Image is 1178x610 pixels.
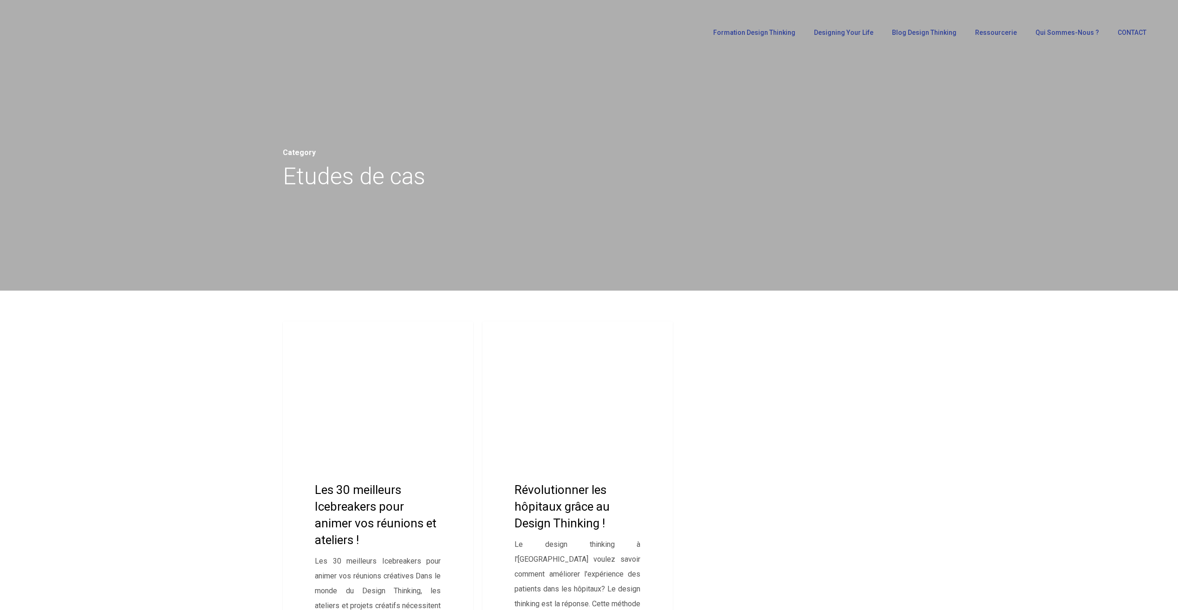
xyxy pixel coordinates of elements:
a: Etudes de cas [292,331,353,342]
a: Qui sommes-nous ? [1031,29,1104,36]
span: Blog Design Thinking [892,29,957,36]
a: Formation Design Thinking [709,29,800,36]
span: Ressourcerie [975,29,1017,36]
span: Category [283,148,316,157]
a: Blog Design Thinking [887,29,961,36]
a: CONTACT [1113,29,1151,36]
a: Ressourcerie [970,29,1022,36]
span: CONTACT [1118,29,1146,36]
span: Qui sommes-nous ? [1035,29,1099,36]
h1: Etudes de cas [283,160,896,193]
a: Designing Your Life [809,29,878,36]
span: Formation Design Thinking [713,29,795,36]
span: Designing Your Life [814,29,873,36]
a: Etudes de cas [492,331,553,342]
